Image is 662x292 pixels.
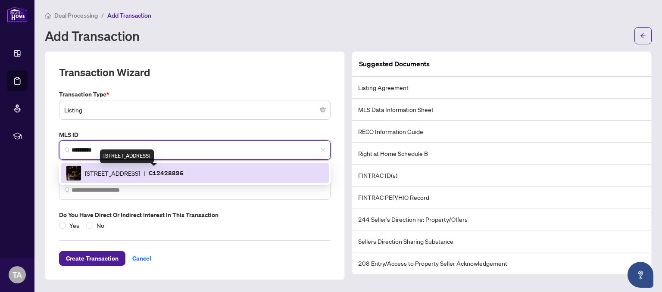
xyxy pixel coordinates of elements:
[12,269,22,281] span: TA
[66,166,81,180] img: IMG-C12428896_1.jpg
[45,29,140,43] h1: Add Transaction
[132,252,151,265] span: Cancel
[149,168,184,178] p: C12428896
[45,12,51,19] span: home
[100,149,154,163] div: [STREET_ADDRESS]
[628,262,653,288] button: Open asap
[93,221,108,230] span: No
[66,221,83,230] span: Yes
[7,6,28,22] img: logo
[352,186,651,208] li: FINTRAC PEP/HIO Record
[359,59,430,69] article: Suggested Documents
[144,168,145,178] span: |
[101,10,104,20] li: /
[59,65,150,79] h2: Transaction Wizard
[66,252,119,265] span: Create Transaction
[352,77,651,99] li: Listing Agreement
[59,130,331,140] label: MLS ID
[54,12,98,19] span: Deal Processing
[107,12,151,19] span: Add Transaction
[320,107,325,112] span: close-circle
[65,187,70,193] img: search_icon
[640,33,646,39] span: arrow-left
[59,210,331,220] label: Do you have direct or indirect interest in this transaction
[85,168,140,178] span: [STREET_ADDRESS]
[352,252,651,274] li: 208 Entry/Access to Property Seller Acknowledgement
[125,251,158,266] button: Cancel
[352,121,651,143] li: RECO Information Guide
[320,147,325,152] span: close
[352,99,651,121] li: MLS Data Information Sheet
[352,165,651,186] li: FINTRAC ID(s)
[352,143,651,165] li: Right at Home Schedule B
[352,230,651,252] li: Sellers Direction Sharing Substance
[64,102,325,118] span: Listing
[59,251,125,266] button: Create Transaction
[59,90,331,99] label: Transaction Type
[352,208,651,230] li: 244 Seller’s Direction re: Property/Offers
[65,147,70,152] img: search_icon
